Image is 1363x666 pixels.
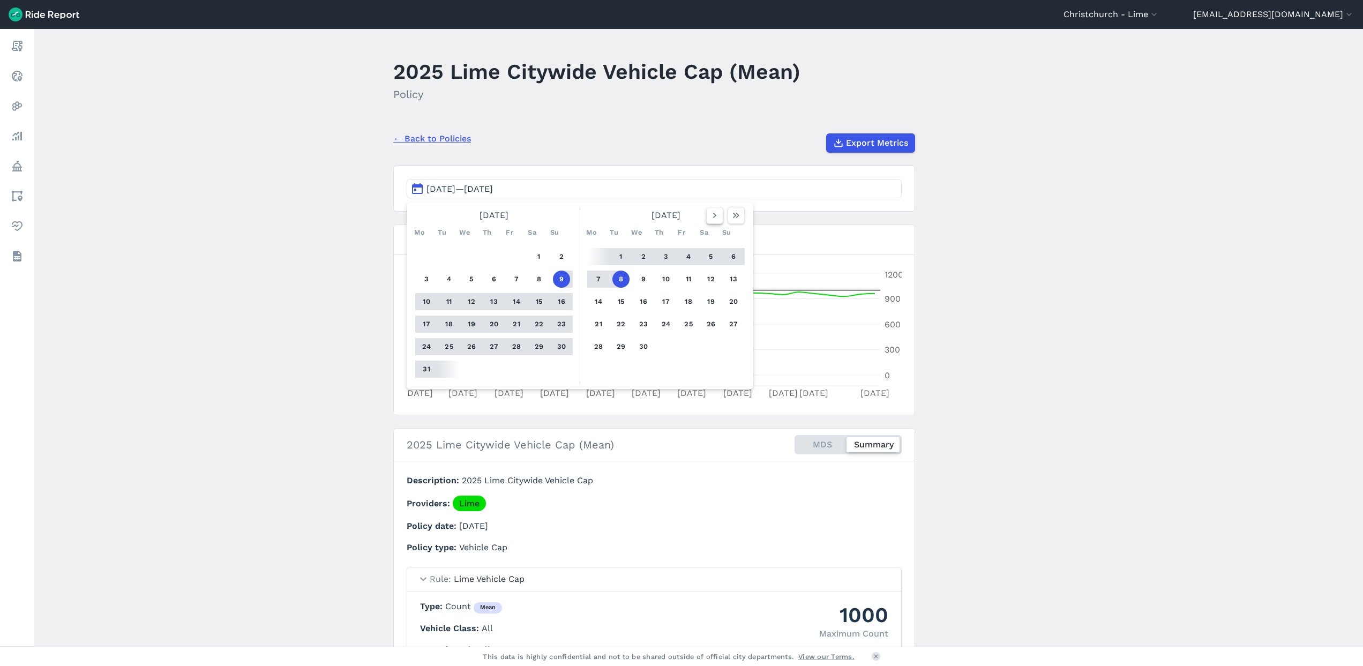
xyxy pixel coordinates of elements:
[553,293,570,310] button: 16
[590,293,607,310] button: 14
[553,338,570,355] button: 30
[702,248,720,265] button: 5
[635,271,652,288] button: 9
[702,271,720,288] button: 12
[530,293,548,310] button: 15
[702,293,720,310] button: 19
[448,388,477,398] tspan: [DATE]
[635,316,652,333] button: 23
[612,293,630,310] button: 15
[718,224,735,241] div: Su
[628,224,645,241] div: We
[479,645,490,655] span: All
[860,388,889,398] tspan: [DATE]
[885,294,901,304] tspan: 900
[530,248,548,265] button: 1
[501,224,518,241] div: Fr
[393,132,471,145] a: ← Back to Policies
[418,271,435,288] button: 3
[430,574,454,584] span: Rule
[590,316,607,333] button: 21
[798,652,855,662] a: View our Terms.
[819,600,888,630] div: 1000
[635,248,652,265] button: 2
[420,623,482,633] span: Vehicle Class
[553,271,570,288] button: 9
[680,316,697,333] button: 25
[404,388,433,398] tspan: [DATE]
[440,293,458,310] button: 11
[680,293,697,310] button: 18
[478,224,496,241] div: Th
[508,316,525,333] button: 21
[454,574,525,584] span: Lime Vehicle Cap
[725,248,742,265] button: 6
[426,184,493,194] span: [DATE]—[DATE]
[723,388,752,398] tspan: [DATE]
[8,66,27,86] a: Realtime
[393,86,800,102] h2: Policy
[474,602,502,614] div: mean
[590,271,607,288] button: 7
[9,8,79,21] img: Ride Report
[463,338,480,355] button: 26
[433,224,451,241] div: Tu
[695,224,713,241] div: Sa
[418,293,435,310] button: 10
[650,224,668,241] div: Th
[826,133,915,153] button: Export Metrics
[553,248,570,265] button: 2
[407,498,453,508] span: Providers
[769,388,798,398] tspan: [DATE]
[725,293,742,310] button: 20
[418,338,435,355] button: 24
[8,36,27,56] a: Report
[523,224,541,241] div: Sa
[605,224,623,241] div: Tu
[612,248,630,265] button: 1
[635,338,652,355] button: 30
[459,542,507,552] span: Vehicle Cap
[530,271,548,288] button: 8
[485,316,503,333] button: 20
[553,316,570,333] button: 23
[394,225,915,255] h3: Compliance for 2025 Lime Citywide Vehicle Cap (Mean)
[657,248,675,265] button: 3
[8,156,27,176] a: Policy
[459,521,488,531] span: [DATE]
[420,601,445,611] span: Type
[418,316,435,333] button: 17
[8,96,27,116] a: Heatmaps
[885,319,901,330] tspan: 600
[540,388,569,398] tspan: [DATE]
[8,186,27,206] a: Areas
[445,601,502,611] span: Count
[725,316,742,333] button: 27
[612,271,630,288] button: 8
[1064,8,1159,21] button: Christchurch - Lime
[463,316,480,333] button: 19
[702,316,720,333] button: 26
[462,475,593,485] span: 2025 Lime Citywide Vehicle Cap
[612,338,630,355] button: 29
[657,293,675,310] button: 17
[583,207,749,224] div: [DATE]
[546,224,563,241] div: Su
[440,271,458,288] button: 4
[418,361,435,378] button: 31
[885,370,890,380] tspan: 0
[407,567,901,592] summary: RuleLime Vehicle Cap
[485,338,503,355] button: 27
[440,316,458,333] button: 18
[680,271,697,288] button: 11
[819,627,888,640] div: Maximum Count
[407,542,459,552] span: Policy type
[453,496,486,511] a: Lime
[612,316,630,333] button: 22
[846,137,908,149] span: Export Metrics
[495,388,523,398] tspan: [DATE]
[885,345,900,355] tspan: 300
[482,623,493,633] span: All
[680,248,697,265] button: 4
[420,645,479,655] span: Day of Week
